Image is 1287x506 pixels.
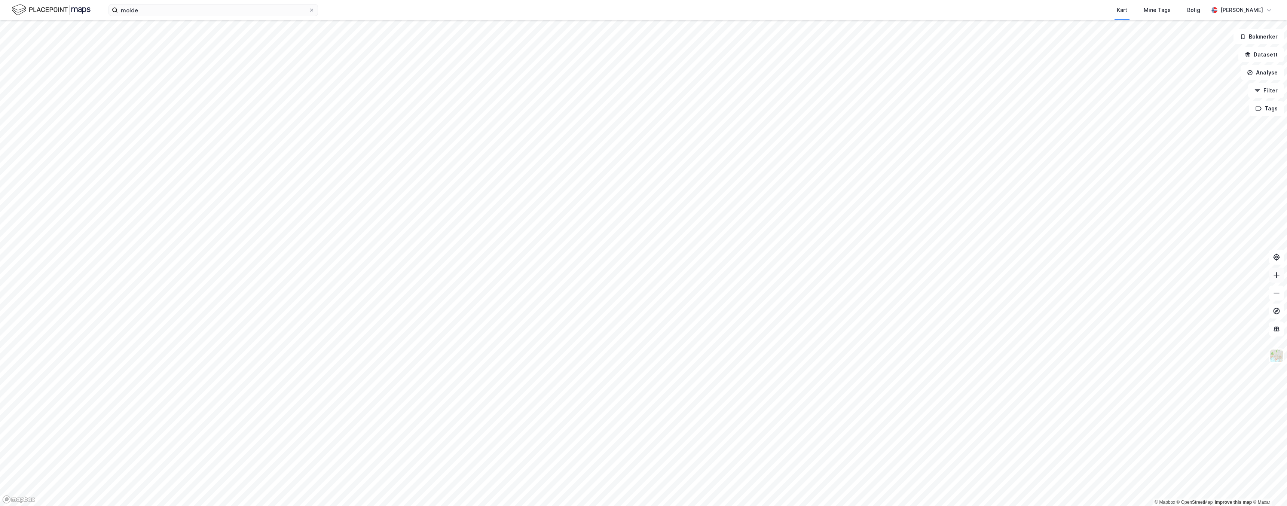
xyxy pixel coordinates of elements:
[1241,65,1284,80] button: Analyse
[1250,470,1287,506] iframe: Chat Widget
[1177,500,1213,505] a: OpenStreetMap
[1144,6,1171,15] div: Mine Tags
[1187,6,1200,15] div: Bolig
[1155,500,1175,505] a: Mapbox
[1215,500,1252,505] a: Improve this map
[1248,83,1284,98] button: Filter
[1238,47,1284,62] button: Datasett
[1220,6,1263,15] div: [PERSON_NAME]
[1233,29,1284,44] button: Bokmerker
[2,495,35,504] a: Mapbox homepage
[118,4,309,16] input: Søk på adresse, matrikkel, gårdeiere, leietakere eller personer
[1249,101,1284,116] button: Tags
[1117,6,1127,15] div: Kart
[12,3,91,16] img: logo.f888ab2527a4732fd821a326f86c7f29.svg
[1269,349,1284,363] img: Z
